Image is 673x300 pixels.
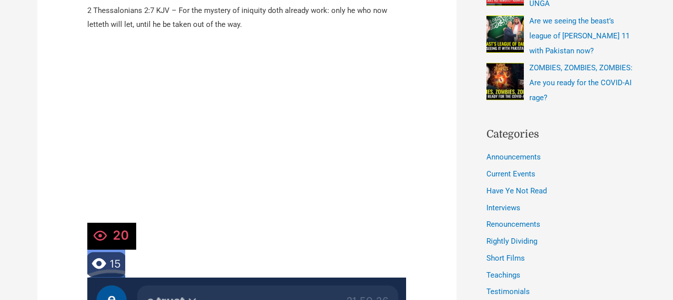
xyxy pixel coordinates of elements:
h2: Categories [486,127,636,143]
a: Are we seeing the beast’s league of [PERSON_NAME] 11 with Pakistan now? [529,16,630,55]
a: Testimonials [486,287,530,296]
a: Rightly Dividing [486,237,537,246]
a: Short Films [486,254,525,263]
iframe: 2025-09-24 21-47-35 [87,43,407,223]
a: Teachings [486,271,520,280]
p: 2 Thessalonians 2:7 KJV – For the mystery of iniquity doth already work: only he who now letteth ... [87,4,407,32]
a: Have Ye Not Read [486,186,547,195]
a: Interviews [486,203,520,212]
a: Renouncements [486,220,540,229]
a: Announcements [486,152,541,161]
a: ZOMBIES, ZOMBIES, ZOMBIES: Are you ready for the COVID-AI rage? [529,63,633,102]
a: Current Events [486,169,535,178]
